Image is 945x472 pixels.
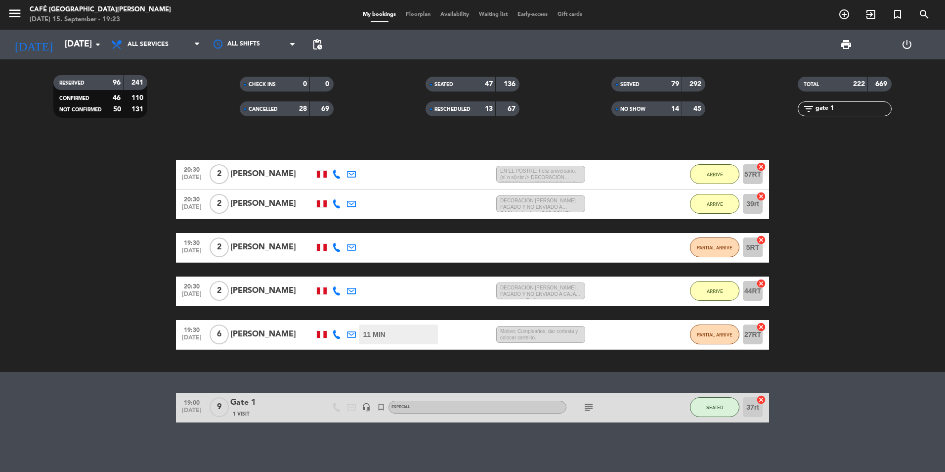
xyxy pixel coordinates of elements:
strong: 110 [131,94,145,101]
strong: 45 [693,105,703,112]
strong: 79 [671,81,679,88]
input: Filter by name... [815,103,891,114]
span: TOTAL [804,82,819,87]
div: [PERSON_NAME] [230,197,314,210]
span: Availability [435,12,474,17]
span: Gift cards [553,12,587,17]
strong: 292 [689,81,703,88]
div: [PERSON_NAME] [230,328,314,341]
span: SERVED [620,82,640,87]
div: Gate 1 [230,396,314,409]
span: print [840,39,852,50]
strong: 67 [508,105,517,112]
strong: 69 [321,105,331,112]
i: menu [7,6,22,21]
span: DECORACION [PERSON_NAME] . PAGADO Y NO ENVIADO A CAJA | Aniversario 7 años [496,283,585,299]
span: Motivo: Cumpleaños, dar cortesía y colocar cartelito. [496,326,585,343]
span: 11 MIN [363,329,386,340]
span: ARRIVE [707,288,723,294]
span: 1 Visit [233,410,250,418]
span: PARTIAL ARRIVE [697,332,732,337]
i: exit_to_app [865,8,877,20]
span: Early-access [513,12,553,17]
span: CONFIRMED [59,96,89,101]
span: 20:30 [179,193,204,204]
i: [DATE] [7,34,60,55]
i: cancel [756,162,766,172]
span: CHECK INS [249,82,276,87]
i: filter_list [803,103,815,115]
span: 2 [210,194,229,214]
span: 6 [210,325,229,344]
span: Especial [391,405,410,409]
span: My bookings [358,12,401,17]
span: 2 [210,281,229,301]
span: [DATE] [179,407,204,419]
span: PARTIAL ARRIVE [697,245,732,250]
strong: 669 [875,81,889,88]
span: 9 [210,397,229,417]
span: 2 [210,237,229,257]
button: ARRIVE [690,281,739,301]
i: headset_mic [362,403,371,412]
div: Café [GEOGRAPHIC_DATA][PERSON_NAME] [30,5,171,15]
i: turned_in_not [892,8,903,20]
i: turned_in_not [377,403,386,412]
span: 19:30 [179,236,204,248]
i: cancel [756,322,766,332]
i: cancel [756,279,766,288]
span: [DATE] [179,204,204,215]
i: arrow_drop_down [92,39,104,50]
strong: 0 [325,81,331,88]
strong: 46 [113,94,121,101]
strong: 14 [671,105,679,112]
strong: 96 [113,79,121,86]
span: NOT CONFIRMED [59,107,102,112]
div: LOG OUT [877,30,938,59]
span: Floorplan [401,12,435,17]
i: power_settings_new [901,39,913,50]
span: [DATE] [179,174,204,186]
strong: 28 [299,105,307,112]
i: subject [583,401,595,413]
span: [DATE] [179,334,204,346]
span: Waiting list [474,12,513,17]
span: SEATED [434,82,453,87]
i: cancel [756,235,766,245]
span: RESERVED [59,81,85,86]
span: [DATE] [179,247,204,259]
span: All services [128,41,169,48]
span: NO SHOW [620,107,645,112]
span: pending_actions [311,39,323,50]
span: CANCELLED [249,107,278,112]
span: ARRIVE [707,201,723,207]
strong: 47 [485,81,493,88]
button: ARRIVE [690,164,739,184]
button: PARTIAL ARRIVE [690,325,739,344]
i: cancel [756,191,766,201]
strong: 50 [113,106,121,113]
span: SEATED [706,405,723,410]
strong: 241 [131,79,145,86]
span: 20:30 [179,280,204,291]
i: cancel [756,395,766,405]
div: [DATE] 15. September - 19:23 [30,15,171,25]
span: DECORACION [PERSON_NAME] PAGADO Y NO ENVIADO A CAJA<br /> <br /> OJO CON EL TIPO DE LETRA PARA LA... [496,195,585,212]
strong: 13 [485,105,493,112]
button: SEATED [690,397,739,417]
strong: 131 [131,106,145,113]
div: [PERSON_NAME] [230,284,314,297]
strong: 222 [853,81,865,88]
span: 19:30 [179,324,204,335]
button: PARTIAL ARRIVE [690,237,739,257]
span: 2 [210,164,229,184]
span: EN EL POSTRE: Feliz aniversario. (sí o sí)<br /> DECORACION [PERSON_NAME] PAGADO Y NO ENVIADO A C... [496,166,585,183]
button: ARRIVE [690,194,739,214]
strong: 0 [303,81,307,88]
span: 19:00 [179,396,204,408]
span: [DATE] [179,291,204,302]
span: RESCHEDULED [434,107,471,112]
span: ARRIVE [707,172,723,177]
i: search [918,8,930,20]
strong: 136 [504,81,517,88]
